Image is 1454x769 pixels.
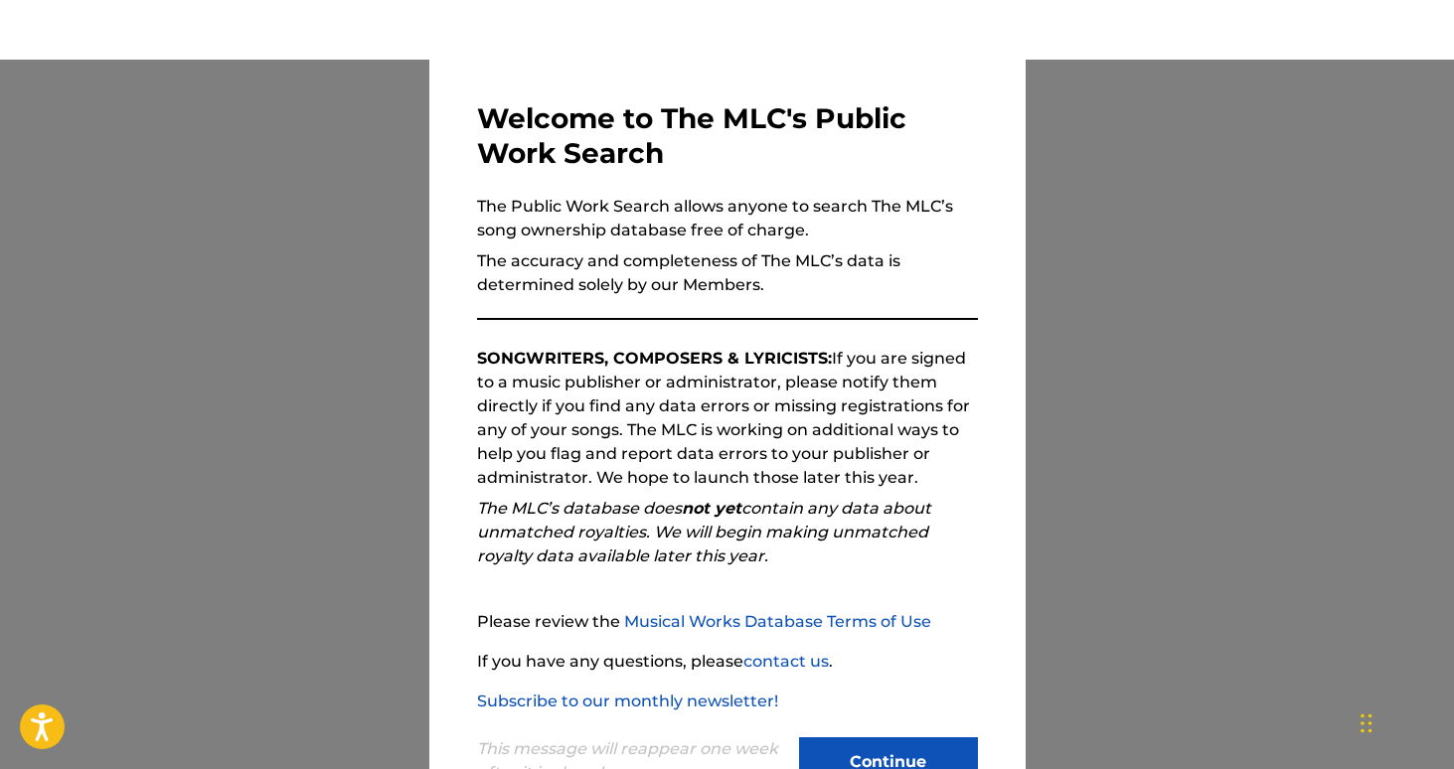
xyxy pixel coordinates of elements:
a: Musical Works Database Terms of Use [624,612,931,631]
a: Subscribe to our monthly newsletter! [477,692,778,710]
p: The Public Work Search allows anyone to search The MLC’s song ownership database free of charge. [477,195,978,242]
em: The MLC’s database does contain any data about unmatched royalties. We will begin making unmatche... [477,499,931,565]
p: The accuracy and completeness of The MLC’s data is determined solely by our Members. [477,249,978,297]
iframe: Chat Widget [1355,674,1454,769]
strong: not yet [682,499,741,518]
p: If you have any questions, please . [477,650,978,674]
a: contact us [743,652,829,671]
p: Please review the [477,610,978,634]
div: Drag [1361,693,1373,753]
strong: SONGWRITERS, COMPOSERS & LYRICISTS: [477,349,832,368]
h3: Welcome to The MLC's Public Work Search [477,101,978,171]
p: If you are signed to a music publisher or administrator, please notify them directly if you find ... [477,347,978,490]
